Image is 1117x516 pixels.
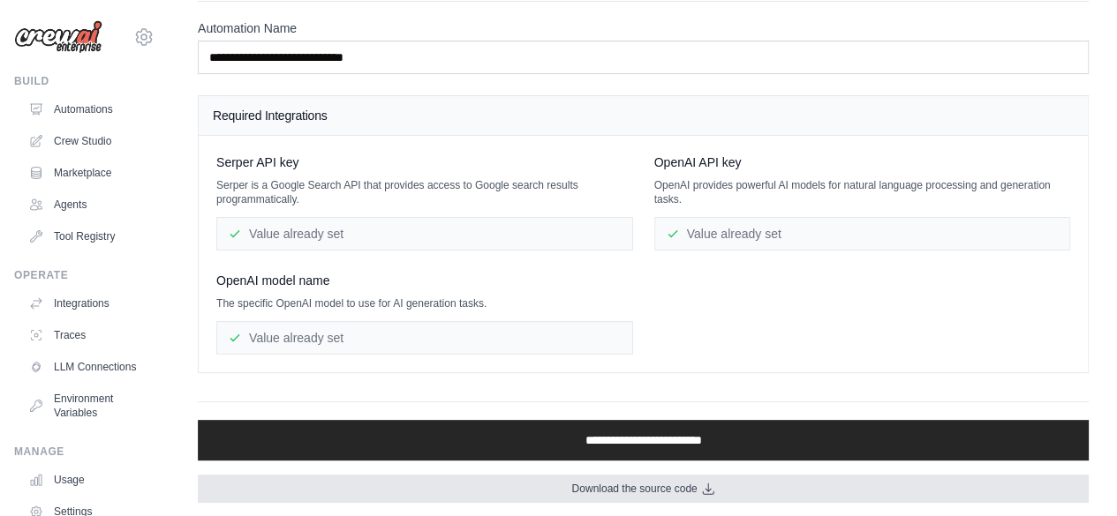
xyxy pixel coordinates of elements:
[654,178,1071,206] p: OpenAI provides powerful AI models for natural language processing and generation tasks.
[216,296,633,310] p: The specific OpenAI model to use for AI generation tasks.
[21,321,155,349] a: Traces
[14,74,155,88] div: Build
[654,153,742,171] span: OpenAI API key
[21,222,155,251] a: Tool Registry
[216,321,633,355] div: Value already set
[14,20,102,54] img: Logo
[21,385,155,427] a: Environment Variables
[21,289,155,318] a: Integrations
[216,272,329,289] span: OpenAI model name
[21,353,155,381] a: LLM Connections
[21,159,155,187] a: Marketplace
[216,217,633,251] div: Value already set
[21,466,155,494] a: Usage
[14,445,155,459] div: Manage
[14,268,155,282] div: Operate
[21,127,155,155] a: Crew Studio
[571,482,697,496] span: Download the source code
[216,153,298,171] span: Serper API key
[21,191,155,219] a: Agents
[213,107,1074,124] h4: Required Integrations
[198,19,1089,37] label: Automation Name
[198,475,1089,503] a: Download the source code
[21,95,155,123] a: Automations
[216,178,633,206] p: Serper is a Google Search API that provides access to Google search results programmatically.
[654,217,1071,251] div: Value already set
